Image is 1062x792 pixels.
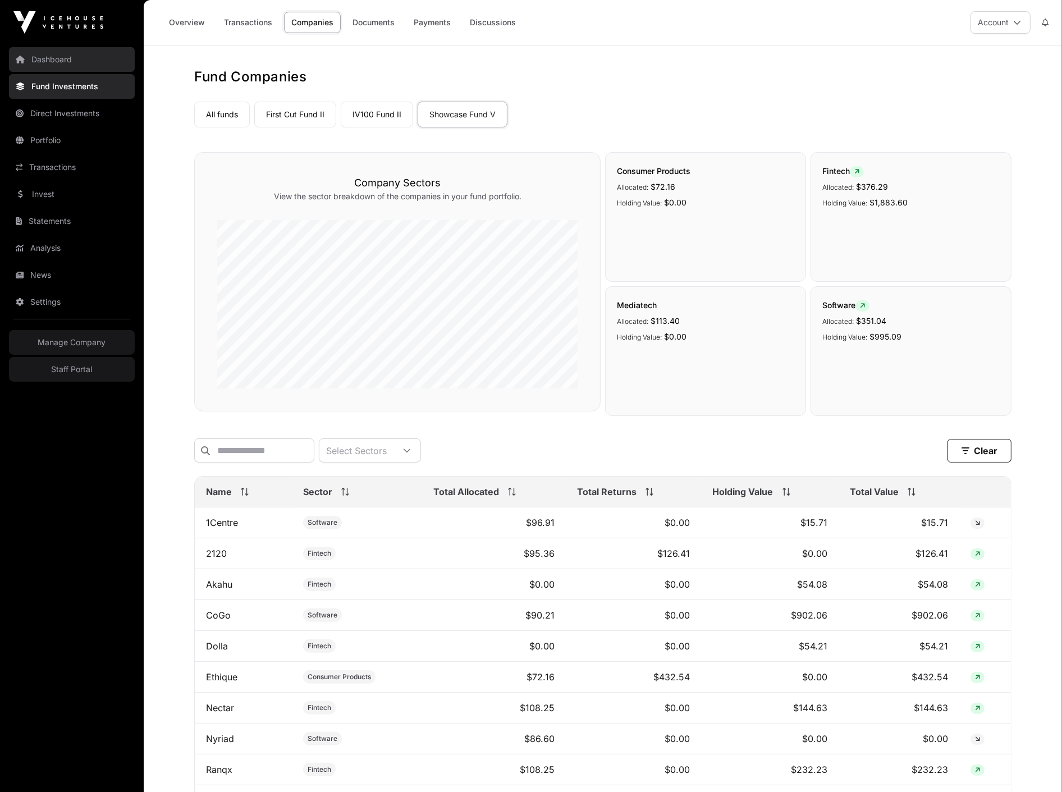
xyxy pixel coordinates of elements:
a: Payments [406,12,458,33]
span: $0.00 [664,332,686,341]
td: $54.08 [702,569,839,600]
td: $0.00 [566,754,701,785]
p: View the sector breakdown of the companies in your fund portfolio. [217,191,578,202]
td: $0.00 [422,569,566,600]
td: $126.41 [839,538,959,569]
a: Ethique [206,671,237,683]
span: $113.40 [651,316,680,326]
td: $0.00 [566,569,701,600]
a: Statements [9,209,135,234]
span: Name [206,485,232,498]
a: Invest [9,182,135,207]
span: Fintech [308,703,331,712]
td: $54.21 [839,631,959,662]
a: Discussions [463,12,523,33]
a: Showcase Fund V [418,102,507,127]
a: Overview [162,12,212,33]
span: Sector [303,485,332,498]
span: Holding Value: [617,199,662,207]
a: Dolla [206,640,228,652]
a: Portfolio [9,128,135,153]
span: Software [822,300,869,310]
td: $0.00 [566,507,701,538]
a: Akahu [206,579,232,590]
span: Allocated: [617,183,648,191]
span: Mediatech [617,300,657,310]
span: $0.00 [664,198,686,207]
a: Ranqx [206,764,232,775]
td: $0.00 [702,662,839,693]
h3: Company Sectors [217,175,578,191]
div: Select Sectors [319,439,393,462]
h1: Fund Companies [194,68,1011,86]
a: 1Centre [206,517,238,528]
span: Software [308,734,337,743]
a: Settings [9,290,135,314]
span: $995.09 [869,332,901,341]
span: Fintech [822,166,864,176]
img: Icehouse Ventures Logo [13,11,103,34]
td: $15.71 [839,507,959,538]
button: Account [971,11,1031,34]
span: Fintech [308,642,331,651]
span: Software [308,518,337,527]
a: First Cut Fund II [254,102,336,127]
td: $0.00 [702,724,839,754]
span: Software [308,611,337,620]
a: Direct Investments [9,101,135,126]
td: $0.00 [566,631,701,662]
span: Holding Value: [822,333,867,341]
span: Total Allocated [433,485,499,498]
span: Total Value [850,485,899,498]
span: $1,883.60 [869,198,908,207]
span: Fintech [308,549,331,558]
a: Transactions [217,12,280,33]
td: $96.91 [422,507,566,538]
a: Documents [345,12,402,33]
a: Dashboard [9,47,135,72]
td: $54.08 [839,569,959,600]
button: Clear [947,439,1011,463]
a: Nyriad [206,733,234,744]
span: Allocated: [822,183,854,191]
a: Companies [284,12,341,33]
td: $232.23 [702,754,839,785]
td: $144.63 [702,693,839,724]
iframe: Chat Widget [1006,738,1062,792]
td: $0.00 [839,724,959,754]
span: Allocated: [617,317,648,326]
td: $72.16 [422,662,566,693]
a: Transactions [9,155,135,180]
a: Analysis [9,236,135,260]
td: $0.00 [702,538,839,569]
span: $376.29 [856,182,888,191]
span: Consumer Products [308,672,371,681]
td: $108.25 [422,754,566,785]
a: 2120 [206,548,227,559]
td: $232.23 [839,754,959,785]
span: Holding Value: [617,333,662,341]
span: Fintech [308,580,331,589]
a: News [9,263,135,287]
td: $0.00 [566,724,701,754]
span: Holding Value [713,485,773,498]
a: Manage Company [9,330,135,355]
td: $126.41 [566,538,701,569]
a: Staff Portal [9,357,135,382]
a: Fund Investments [9,74,135,99]
td: $0.00 [566,693,701,724]
td: $902.06 [702,600,839,631]
td: $432.54 [839,662,959,693]
span: Fintech [308,765,331,774]
a: All funds [194,102,250,127]
td: $86.60 [422,724,566,754]
span: $351.04 [856,316,886,326]
td: $54.21 [702,631,839,662]
td: $432.54 [566,662,701,693]
td: $108.25 [422,693,566,724]
span: Consumer Products [617,166,690,176]
span: Total Returns [577,485,637,498]
td: $15.71 [702,507,839,538]
td: $0.00 [566,600,701,631]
